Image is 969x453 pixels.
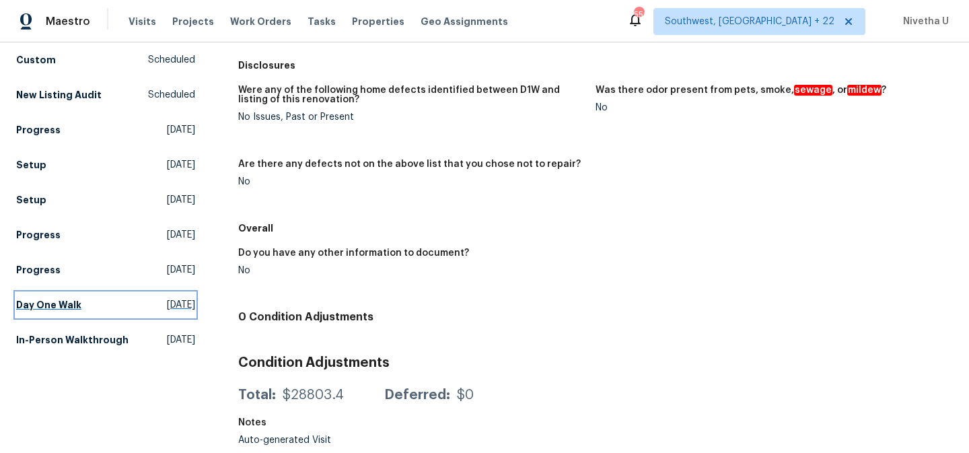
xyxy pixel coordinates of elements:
span: Work Orders [230,15,291,28]
span: [DATE] [167,263,195,277]
div: No Issues, Past or Present [238,112,585,122]
div: Auto-generated Visit [238,435,453,445]
a: Progress[DATE] [16,258,195,282]
em: mildew [847,85,882,96]
a: Progress[DATE] [16,223,195,247]
h5: In-Person Walkthrough [16,333,129,347]
h5: Do you have any other information to document? [238,248,469,258]
span: Geo Assignments [421,15,508,28]
div: No [596,103,942,112]
em: sewage [794,85,832,96]
h5: Progress [16,263,61,277]
h5: Day One Walk [16,298,81,312]
a: New Listing AuditScheduled [16,83,195,107]
div: No [238,177,585,186]
span: [DATE] [167,333,195,347]
span: [DATE] [167,123,195,137]
span: Scheduled [148,53,195,67]
h5: Progress [16,123,61,137]
h5: Was there odor present from pets, smoke, , or ? [596,85,886,95]
h5: Are there any defects not on the above list that you chose not to repair? [238,160,581,169]
span: [DATE] [167,158,195,172]
span: Properties [352,15,404,28]
span: [DATE] [167,298,195,312]
span: Visits [129,15,156,28]
span: Maestro [46,15,90,28]
div: $28803.4 [283,388,344,402]
h4: 0 Condition Adjustments [238,310,953,324]
h5: Were any of the following home defects identified between D1W and listing of this renovation? [238,85,585,104]
div: Total: [238,388,276,402]
a: Setup[DATE] [16,188,195,212]
a: Setup[DATE] [16,153,195,177]
div: No [238,266,585,275]
div: Deferred: [384,388,450,402]
span: [DATE] [167,228,195,242]
div: 550 [634,8,643,22]
span: Southwest, [GEOGRAPHIC_DATA] + 22 [665,15,834,28]
a: CustomScheduled [16,48,195,72]
span: [DATE] [167,193,195,207]
h5: Custom [16,53,56,67]
h5: Overall [238,221,953,235]
a: Progress[DATE] [16,118,195,142]
h5: New Listing Audit [16,88,102,102]
a: In-Person Walkthrough[DATE] [16,328,195,352]
h5: Disclosures [238,59,953,72]
h5: Notes [238,418,266,427]
h5: Progress [16,228,61,242]
h3: Condition Adjustments [238,356,953,370]
span: Scheduled [148,88,195,102]
div: $0 [457,388,474,402]
span: Nivetha U [898,15,949,28]
h5: Setup [16,193,46,207]
h5: Setup [16,158,46,172]
span: Projects [172,15,214,28]
a: Day One Walk[DATE] [16,293,195,317]
span: Tasks [308,17,336,26]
